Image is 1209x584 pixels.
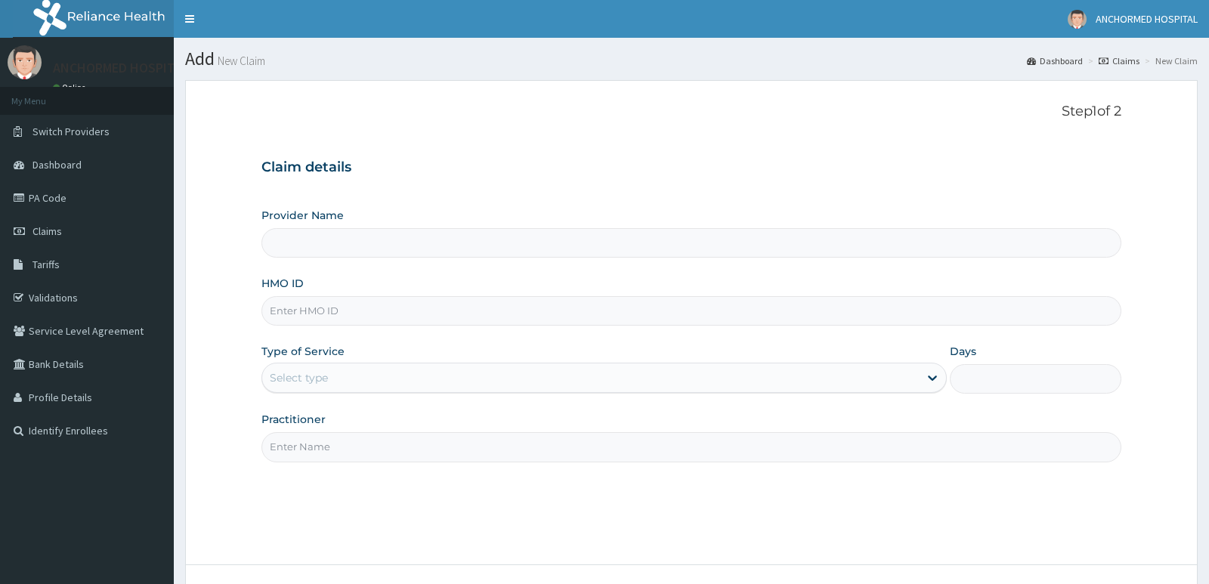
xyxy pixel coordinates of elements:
[1096,12,1198,26] span: ANCHORMED HOSPITAL
[950,344,976,359] label: Days
[261,104,1121,120] p: Step 1 of 2
[185,49,1198,69] h1: Add
[215,55,265,66] small: New Claim
[32,158,82,171] span: Dashboard
[1141,54,1198,67] li: New Claim
[270,370,328,385] div: Select type
[261,296,1121,326] input: Enter HMO ID
[8,45,42,79] img: User Image
[1068,10,1087,29] img: User Image
[261,208,344,223] label: Provider Name
[261,344,345,359] label: Type of Service
[53,61,189,75] p: ANCHORMED HOSPITAL
[32,224,62,238] span: Claims
[261,432,1121,462] input: Enter Name
[261,159,1121,176] h3: Claim details
[32,125,110,138] span: Switch Providers
[32,258,60,271] span: Tariffs
[53,82,89,93] a: Online
[261,412,326,427] label: Practitioner
[261,276,304,291] label: HMO ID
[1099,54,1139,67] a: Claims
[1027,54,1083,67] a: Dashboard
